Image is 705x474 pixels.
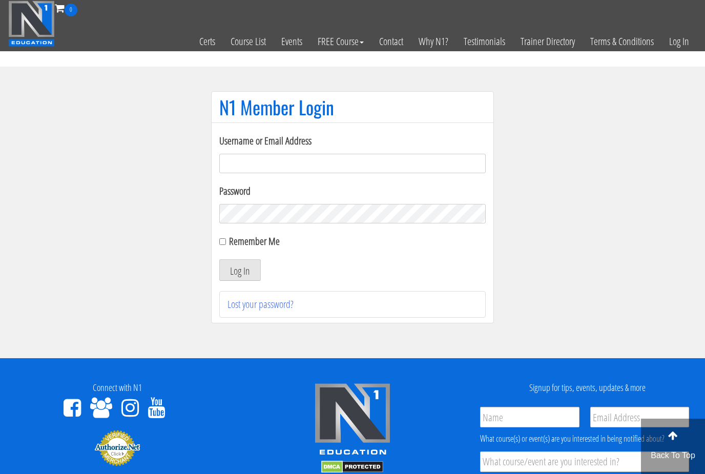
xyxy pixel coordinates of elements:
input: Name [480,407,579,427]
button: Log In [219,259,261,281]
img: DMCA.com Protection Status [321,461,383,473]
a: Events [274,16,310,67]
input: Email Address [590,407,689,427]
h1: N1 Member Login [219,97,486,117]
a: Terms & Conditions [583,16,661,67]
img: n1-edu-logo [314,383,391,459]
a: Course List [223,16,274,67]
h4: Signup for tips, events, updates & more [478,383,697,393]
a: Lost your password? [227,297,294,311]
a: Contact [371,16,411,67]
label: Password [219,183,486,199]
a: 0 [55,1,77,15]
label: Username or Email Address [219,133,486,149]
a: Trainer Directory [513,16,583,67]
div: What course(s) or event(s) are you interested in being notified about? [480,432,689,445]
a: Why N1? [411,16,456,67]
h4: Connect with N1 [8,383,227,393]
a: Testimonials [456,16,513,67]
img: Authorize.Net Merchant - Click to Verify [94,429,140,466]
span: 0 [65,4,77,16]
label: Remember Me [229,234,280,248]
a: FREE Course [310,16,371,67]
input: What course/event are you interested in? [480,451,689,472]
a: Log In [661,16,697,67]
img: n1-education [8,1,55,47]
a: Certs [192,16,223,67]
